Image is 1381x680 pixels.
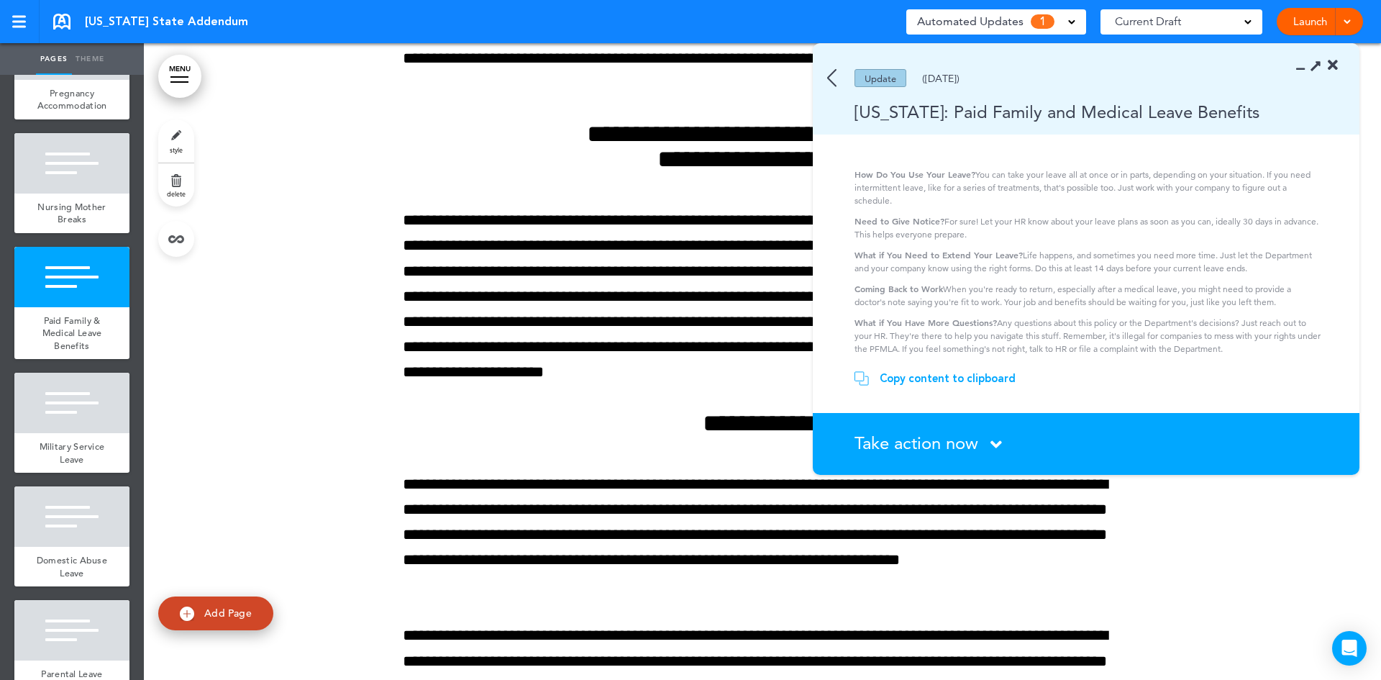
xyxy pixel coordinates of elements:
[854,283,943,294] strong: Coming Back to Work
[40,440,105,466] span: Military Service Leave
[854,214,1322,241] p: For sure! Let your HR know about your leave plans as soon as you can, ideally 30 days in advance....
[14,80,129,119] a: Pregnancy Accommodation
[158,597,273,630] a: Add Page
[72,43,108,75] a: Theme
[167,189,186,198] span: delete
[1332,631,1367,666] div: Open Intercom Messenger
[854,248,1322,275] p: Life happens, and sometimes you need more time. Just let the Department and your company know usi...
[854,282,1322,309] p: When you're ready to return, especially after a medical leave, you might need to provide a doctor...
[14,547,129,586] a: Domestic Abuse Leave
[854,317,997,328] strong: What if You Have More Questions?
[854,316,1322,355] p: Any questions about this policy or the Department's decisions? Just reach out to your HR. They're...
[854,249,1023,260] strong: What if You Need to Extend Your Leave?
[14,433,129,473] a: Military Service Leave
[854,432,978,453] span: Take action now
[854,215,944,227] strong: Need to Give Notice?
[158,163,194,207] a: delete
[158,119,194,163] a: style
[854,168,975,180] strong: How Do You Use Your Leave?
[204,607,252,620] span: Add Page
[922,73,960,83] div: ([DATE])
[880,371,1016,386] div: Copy content to clipboard
[14,307,129,360] a: Paid Family & Medical Leave Benefits
[813,100,1318,124] div: [US_STATE]: Paid Family and Medical Leave Benefits
[827,69,837,87] img: back.svg
[37,201,106,226] span: Nursing Mother Breaks
[917,12,1024,32] span: Automated Updates
[158,55,201,98] a: MENU
[37,87,107,112] span: Pregnancy Accommodation
[36,43,72,75] a: Pages
[1287,8,1333,35] a: Launch
[180,607,194,621] img: add.svg
[41,668,102,680] span: Parental Leave
[854,168,1322,207] p: You can take your leave all at once or in parts, depending on your situation. If you need intermi...
[1115,12,1181,32] span: Current Draft
[37,554,107,579] span: Domestic Abuse Leave
[1031,14,1054,29] span: 1
[854,69,906,87] div: Update
[42,314,102,352] span: Paid Family & Medical Leave Benefits
[170,145,183,154] span: style
[14,194,129,233] a: Nursing Mother Breaks
[85,14,248,30] span: [US_STATE] State Addendum
[854,371,869,386] img: copy.svg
